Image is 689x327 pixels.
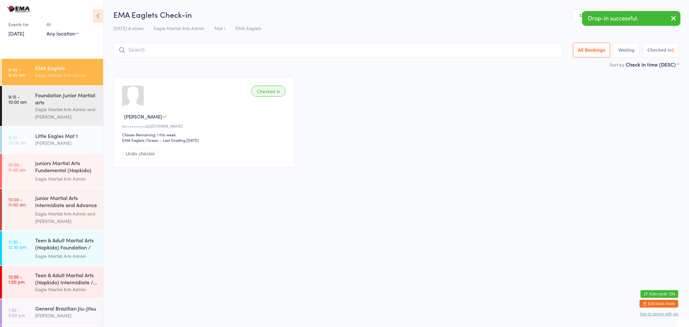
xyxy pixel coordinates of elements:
[251,86,286,97] div: Checked in
[35,175,98,183] div: Eagle Martial Arts Admin
[35,132,98,139] div: Little Eagles Mat 1
[35,139,98,147] div: [PERSON_NAME]
[35,106,98,121] div: Eagle Martial Arts Admin and [PERSON_NAME]
[8,135,27,145] time: 9:30 - 10:00 am
[35,64,98,71] div: EMA Eaglets
[35,252,98,260] div: Eagle Martial Arts Admin
[35,286,98,293] div: Eagle Martial Arts Admin
[8,274,25,284] time: 12:00 - 1:00 pm
[2,231,103,265] a: 11:30 -12:30 pmTeen & Adult Martial Arts (Hapkido) Foundation / F...Eagle Martial Arts Admin
[35,312,98,319] div: [PERSON_NAME]
[235,25,261,31] span: EMA Eaglets
[640,312,678,316] button: how to secure with pin
[2,266,103,299] a: 12:00 -1:00 pmTeen & Adult Martial Arts (Hapkido) Intermidiate /...Eagle Martial Arts Admin
[122,149,159,159] button: Undo checkin
[641,290,678,298] button: Auto-cycle: ON
[113,9,679,20] h2: EMA Eaglets Check-in
[610,61,624,68] label: Sort by
[573,43,611,58] button: All Bookings
[35,71,98,79] div: Eagle Martial Arts Admin
[640,300,678,308] button: Exit kiosk mode
[2,189,103,230] a: 10:00 -11:00 amJunior Martial Arts Intermidiate and Advance (Hap...Eagle Martial Arts Admin and [...
[2,86,103,126] a: 9:15 -10:00 amFoundation Junior Martial artsEagle Martial Arts Admin and [PERSON_NAME]
[35,194,98,210] div: Junior Martial Arts Intermidiate and Advance (Hap...
[47,19,78,30] div: At
[8,67,25,77] time: 8:45 - 9:45 am
[613,43,639,58] button: Waiting
[8,162,26,172] time: 10:00 - 11:00 am
[113,25,144,31] span: [DATE] 8:45am
[35,159,98,175] div: Juniors Martial Arts Fundemental (Hapkido) Mat 2
[672,47,674,53] div: 1
[113,43,562,58] input: Search
[122,137,144,143] div: EMA Eaglets
[145,137,199,143] span: / Green – Last Grading [DATE]
[122,123,287,129] div: m••••••••••2@[DOMAIN_NAME]
[2,299,103,326] a: 1:30 -3:00 pmGeneral Brazilian Jiu-Jitsu[PERSON_NAME]
[124,113,162,120] span: [PERSON_NAME]
[35,237,98,252] div: Teen & Adult Martial Arts (Hapkido) Foundation / F...
[35,271,98,286] div: Teen & Adult Martial Arts (Hapkido) Intermidiate /...
[35,305,98,312] div: General Brazilian Jiu-Jitsu
[582,11,681,26] div: Drop-in successful.
[35,91,98,106] div: Foundation Junior Martial arts
[8,94,27,104] time: 9:15 - 10:00 am
[214,25,225,31] span: Mat 1
[2,154,103,188] a: 10:00 -11:00 amJuniors Martial Arts Fundemental (Hapkido) Mat 2Eagle Martial Arts Admin
[8,197,26,207] time: 10:00 - 11:00 am
[47,30,78,37] div: Any location
[8,239,26,249] time: 11:30 - 12:30 pm
[643,43,679,58] button: Checked in1
[154,25,204,31] span: Eagle Martial Arts Admin
[626,61,679,68] div: Check in time (DESC)
[8,30,24,37] a: [DATE]
[6,5,31,13] img: Eagle Martial Arts
[2,127,103,153] a: 9:30 -10:00 amLittle Eagles Mat 1[PERSON_NAME]
[35,210,98,225] div: Eagle Martial Arts Admin and [PERSON_NAME]
[122,132,287,137] div: Classes Remaining: 1 this week
[8,19,40,30] div: Events for
[8,307,25,318] time: 1:30 - 3:00 pm
[2,59,103,85] a: 8:45 -9:45 amEMA EagletsEagle Martial Arts Admin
